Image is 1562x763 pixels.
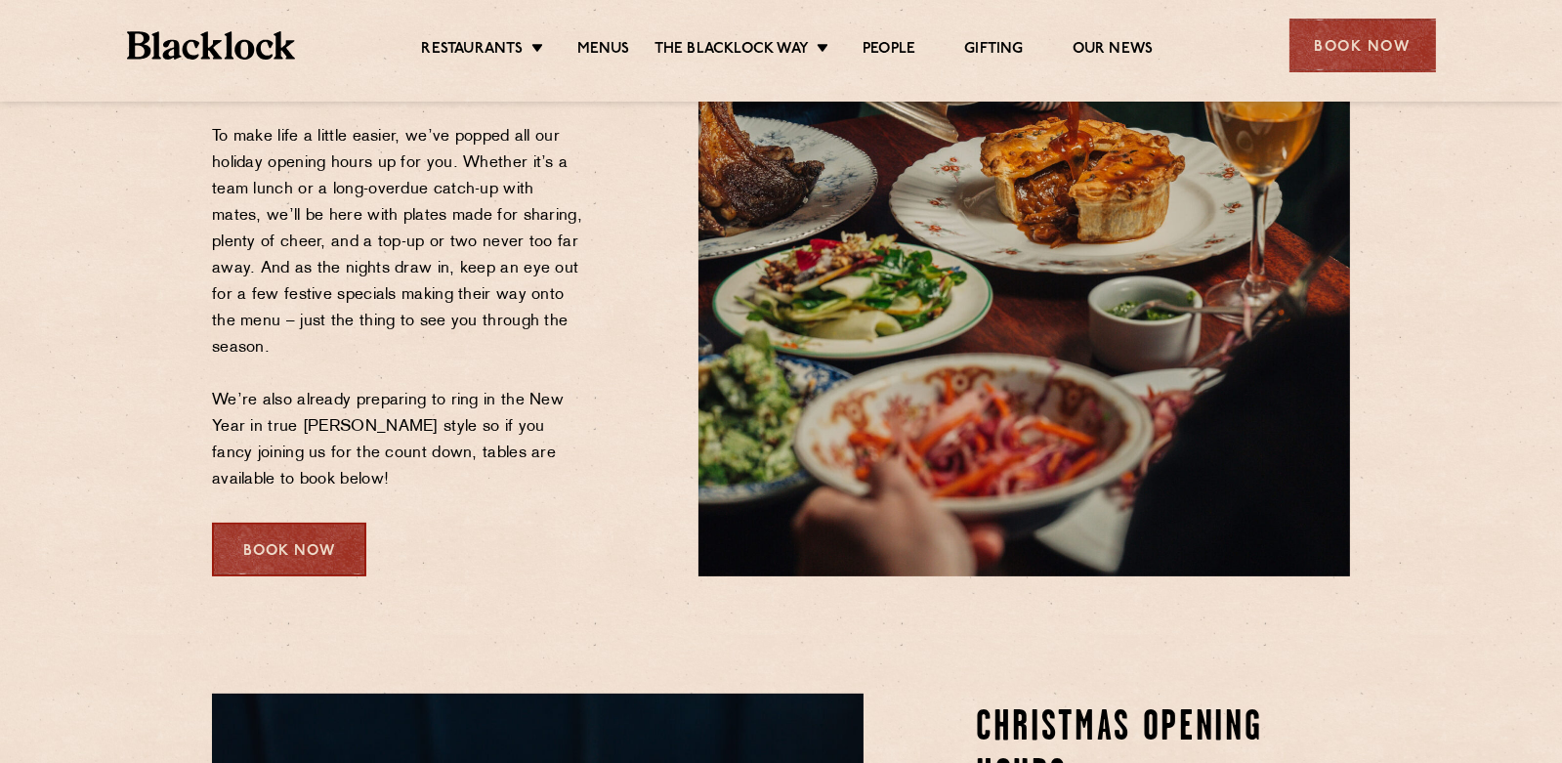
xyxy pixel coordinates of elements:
[1289,19,1436,72] div: Book Now
[422,40,524,62] a: Restaurants
[863,40,915,62] a: People
[577,40,630,62] a: Menus
[1073,40,1154,62] a: Our News
[654,40,809,62] a: The Blacklock Way
[127,31,296,60] img: BL_Textured_Logo-footer-cropped.svg
[212,523,366,576] div: Book Now
[964,40,1023,62] a: Gifting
